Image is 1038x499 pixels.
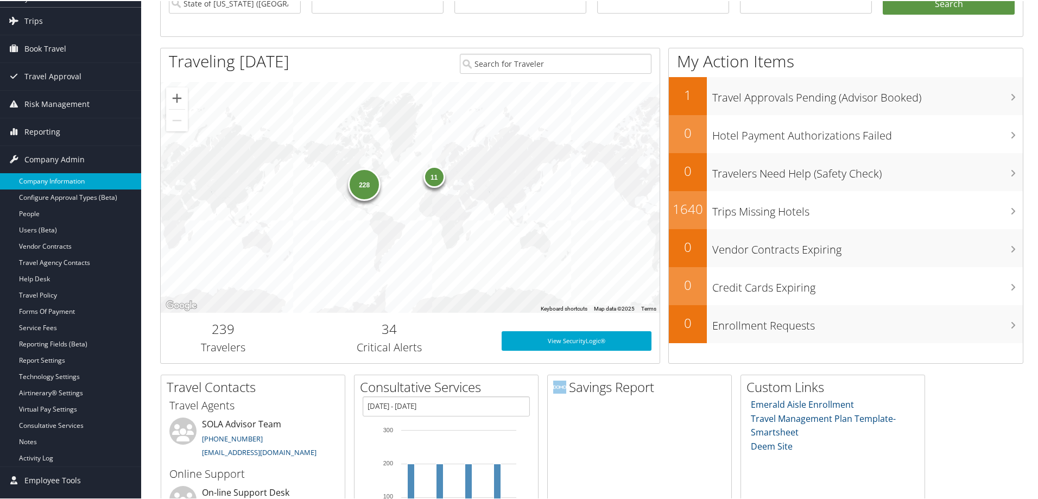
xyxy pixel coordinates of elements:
[348,167,381,200] div: 228
[669,49,1023,72] h1: My Action Items
[166,86,188,108] button: Zoom in
[669,123,707,141] h2: 0
[712,236,1023,256] h3: Vendor Contracts Expiring
[669,275,707,293] h2: 0
[164,416,342,461] li: SOLA Advisor Team
[669,161,707,179] h2: 0
[669,199,707,217] h2: 1640
[460,53,651,73] input: Search for Traveler
[24,62,81,89] span: Travel Approval
[712,312,1023,332] h3: Enrollment Requests
[541,304,587,312] button: Keyboard shortcuts
[169,397,337,412] h3: Travel Agents
[24,90,90,117] span: Risk Management
[751,439,793,451] a: Deem Site
[712,84,1023,104] h3: Travel Approvals Pending (Advisor Booked)
[169,319,277,337] h2: 239
[294,319,485,337] h2: 34
[712,122,1023,142] h3: Hotel Payment Authorizations Failed
[294,339,485,354] h3: Critical Alerts
[669,85,707,103] h2: 1
[669,76,1023,114] a: 1Travel Approvals Pending (Advisor Booked)
[169,49,289,72] h1: Traveling [DATE]
[163,298,199,312] img: Google
[751,412,896,438] a: Travel Management Plan Template- Smartsheet
[669,266,1023,304] a: 0Credit Cards Expiring
[502,330,651,350] a: View SecurityLogic®
[169,339,277,354] h3: Travelers
[553,377,731,395] h2: Savings Report
[383,426,393,432] tspan: 300
[169,465,337,481] h3: Online Support
[746,377,925,395] h2: Custom Links
[669,190,1023,228] a: 1640Trips Missing Hotels
[24,466,81,493] span: Employee Tools
[423,165,445,186] div: 11
[712,274,1023,294] h3: Credit Cards Expiring
[166,109,188,130] button: Zoom out
[24,34,66,61] span: Book Travel
[751,397,854,409] a: Emerald Aisle Enrollment
[24,145,85,172] span: Company Admin
[163,298,199,312] a: Open this area in Google Maps (opens a new window)
[669,114,1023,152] a: 0Hotel Payment Authorizations Failed
[712,198,1023,218] h3: Trips Missing Hotels
[594,305,635,311] span: Map data ©2025
[669,304,1023,342] a: 0Enrollment Requests
[553,380,566,393] img: domo-logo.png
[712,160,1023,180] h3: Travelers Need Help (Safety Check)
[669,313,707,331] h2: 0
[641,305,656,311] a: Terms (opens in new tab)
[202,446,317,456] a: [EMAIL_ADDRESS][DOMAIN_NAME]
[24,7,43,34] span: Trips
[360,377,538,395] h2: Consultative Services
[202,433,263,443] a: [PHONE_NUMBER]
[669,228,1023,266] a: 0Vendor Contracts Expiring
[669,237,707,255] h2: 0
[383,459,393,465] tspan: 200
[669,152,1023,190] a: 0Travelers Need Help (Safety Check)
[24,117,60,144] span: Reporting
[383,492,393,498] tspan: 100
[167,377,345,395] h2: Travel Contacts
